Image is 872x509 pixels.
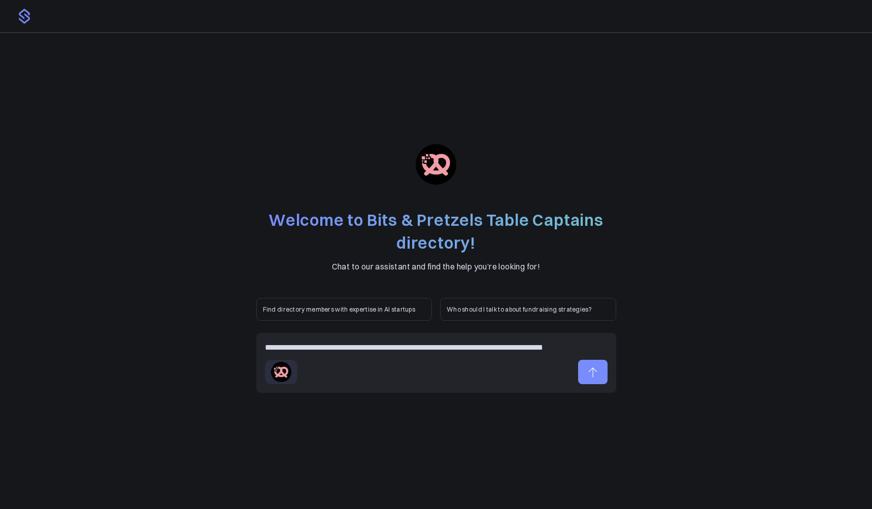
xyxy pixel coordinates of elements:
img: bitsandpretzels.com [271,362,291,382]
p: Who should I talk to about fundraising strategies? [447,304,610,314]
p: Chat to our assistant and find the help you’re looking for! [256,260,616,274]
img: bitsandpretzels.com [416,144,456,185]
h1: Welcome to Bits & Pretzels Table Captains directory! [256,209,616,255]
p: Find directory members with expertise in AI startups [263,304,426,314]
img: logo.png [16,8,32,24]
